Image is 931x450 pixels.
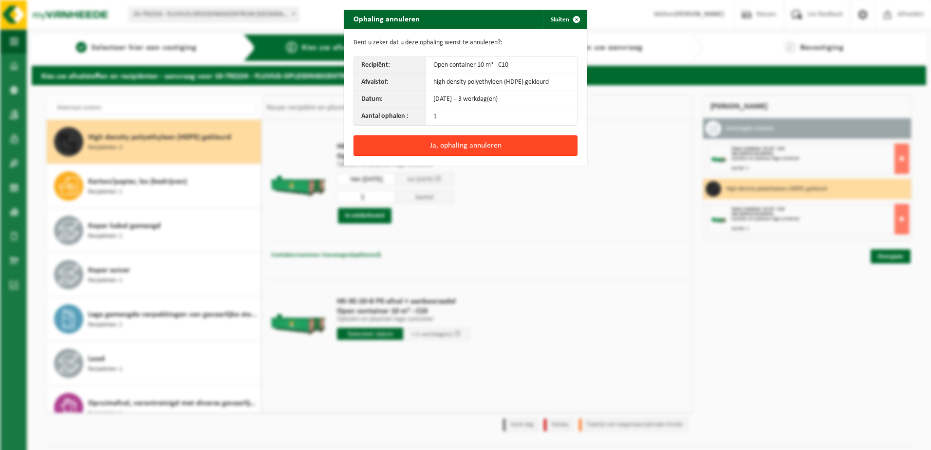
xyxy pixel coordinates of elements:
[426,91,577,108] td: [DATE] + 3 werkdag(en)
[426,74,577,91] td: high density polyethyleen (HDPE) gekleurd
[426,57,577,74] td: Open container 10 m³ - C10
[354,135,577,156] button: Ja, ophaling annuleren
[543,10,586,29] button: Sluiten
[344,10,429,28] h2: Ophaling annuleren
[354,57,426,74] th: Recipiënt:
[354,39,577,47] p: Bent u zeker dat u deze ophaling wenst te annuleren?:
[354,91,426,108] th: Datum:
[354,108,426,125] th: Aantal ophalen :
[354,74,426,91] th: Afvalstof:
[426,108,577,125] td: 1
